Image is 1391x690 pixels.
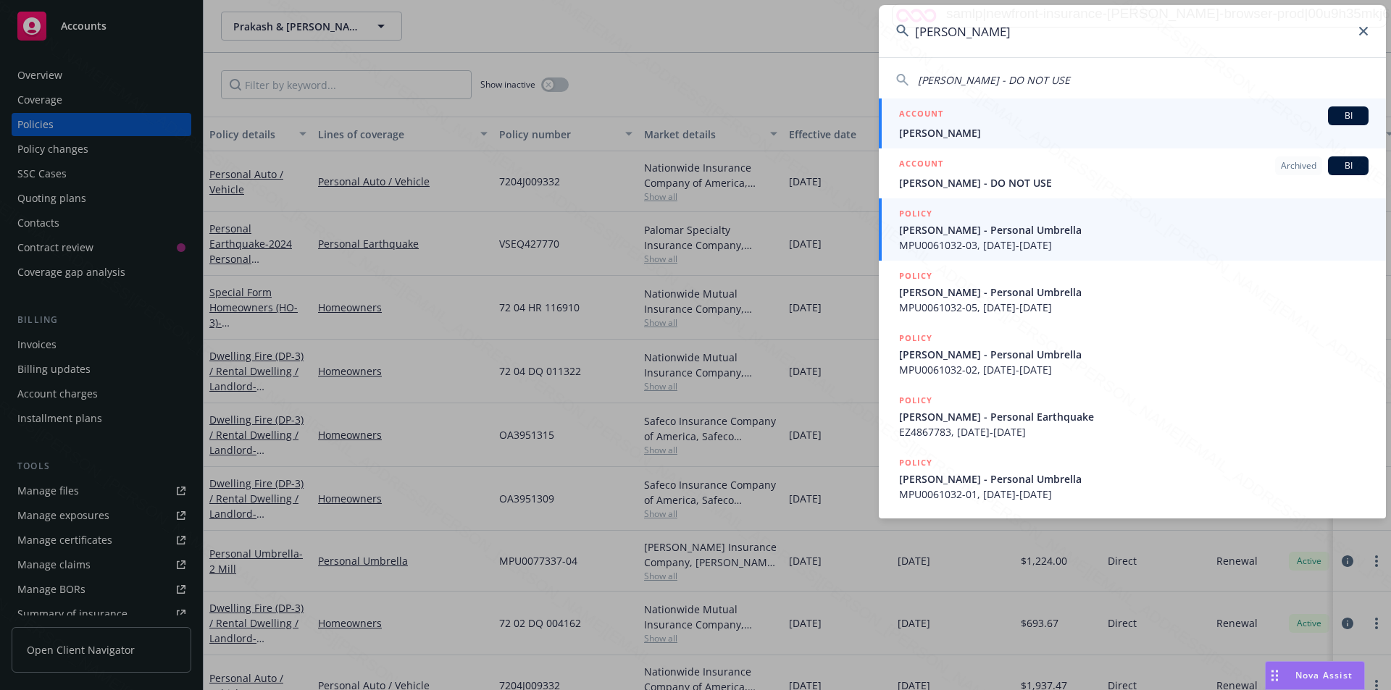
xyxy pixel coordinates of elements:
span: [PERSON_NAME] - DO NOT USE [918,73,1070,87]
a: ACCOUNTBI[PERSON_NAME] [879,98,1386,148]
span: MPU0061032-03, [DATE]-[DATE] [899,237,1369,253]
span: [PERSON_NAME] [899,125,1369,140]
a: POLICY[PERSON_NAME] - Personal UmbrellaMPU0061032-05, [DATE]-[DATE] [879,261,1386,323]
a: POLICY[PERSON_NAME] - Personal UmbrellaMPU0061032-03, [DATE]-[DATE] [879,198,1386,261]
h5: POLICY [899,455,932,470]
span: EZ4867783, [DATE]-[DATE] [899,424,1369,439]
div: Drag to move [1266,662,1284,689]
input: Search... [879,5,1386,57]
span: [PERSON_NAME] - Personal Earthquake [899,409,1369,424]
h5: POLICY [899,393,932,408]
h5: ACCOUNT [899,106,943,124]
h5: ACCOUNT [899,156,943,174]
span: MPU0061032-01, [DATE]-[DATE] [899,487,1369,502]
a: POLICY[PERSON_NAME] - Personal UmbrellaMPU0061032-01, [DATE]-[DATE] [879,447,1386,510]
a: ACCOUNTArchivedBI[PERSON_NAME] - DO NOT USE [879,148,1386,198]
span: [PERSON_NAME] - Personal Umbrella [899,347,1369,362]
a: POLICY[PERSON_NAME] - Personal EarthquakeEZ4867783, [DATE]-[DATE] [879,385,1386,447]
a: POLICY[PERSON_NAME] - Personal UmbrellaMPU0061032-02, [DATE]-[DATE] [879,323,1386,385]
h5: POLICY [899,331,932,345]
span: [PERSON_NAME] - Personal Umbrella [899,222,1369,237]
span: Archived [1281,159,1316,172]
span: Nova Assist [1295,669,1353,681]
span: [PERSON_NAME] - Personal Umbrella [899,285,1369,300]
button: Nova Assist [1265,661,1365,690]
span: [PERSON_NAME] - DO NOT USE [899,175,1369,190]
span: MPU0061032-02, [DATE]-[DATE] [899,362,1369,377]
span: MPU0061032-05, [DATE]-[DATE] [899,300,1369,315]
h5: POLICY [899,206,932,221]
span: [PERSON_NAME] - Personal Umbrella [899,471,1369,487]
span: BI [1334,159,1363,172]
h5: POLICY [899,269,932,283]
span: BI [1334,109,1363,122]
